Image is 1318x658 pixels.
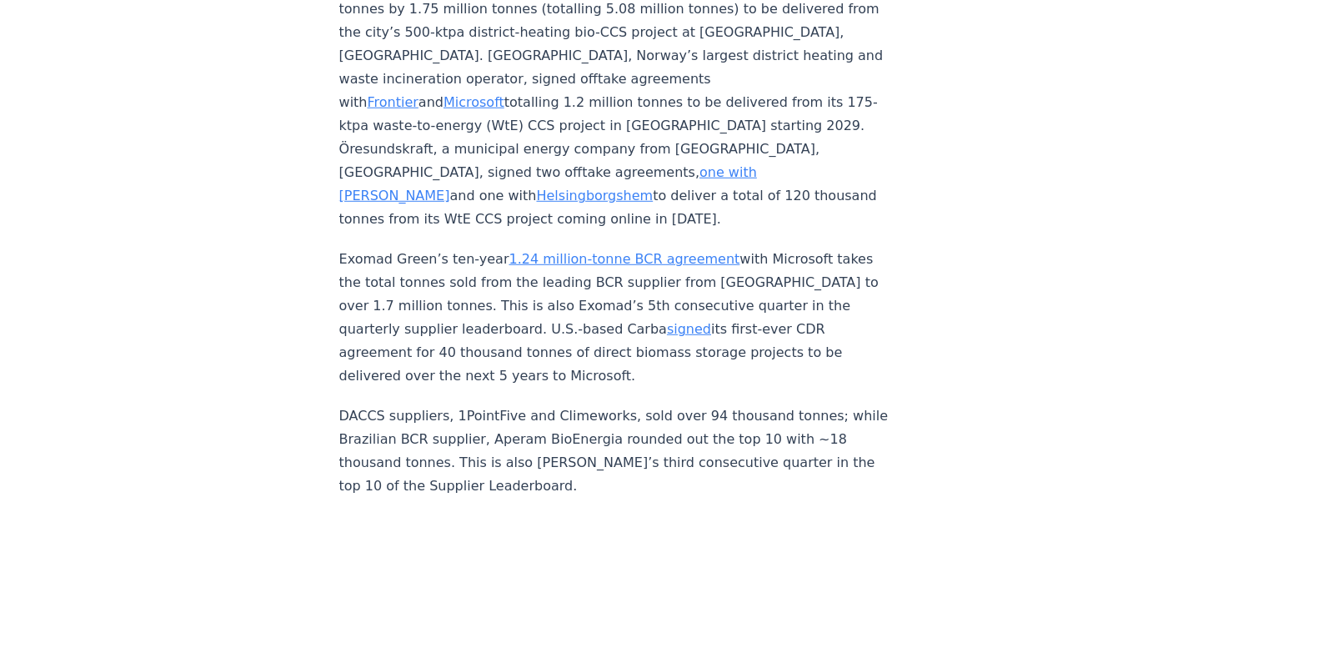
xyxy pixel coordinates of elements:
a: signed [667,321,711,337]
a: Helsingborgshem [536,188,653,203]
p: DACCS suppliers, 1PointFive and Climeworks, sold over 94 thousand tonnes; while Brazilian BCR sup... [339,404,891,498]
a: Microsoft [444,94,504,110]
a: 1.24 million-tonne BCR agreement [509,251,739,267]
a: Frontier [367,94,418,110]
p: Exomad Green’s ten-year with Microsoft takes the total tonnes sold from the leading BCR supplier ... [339,248,891,388]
